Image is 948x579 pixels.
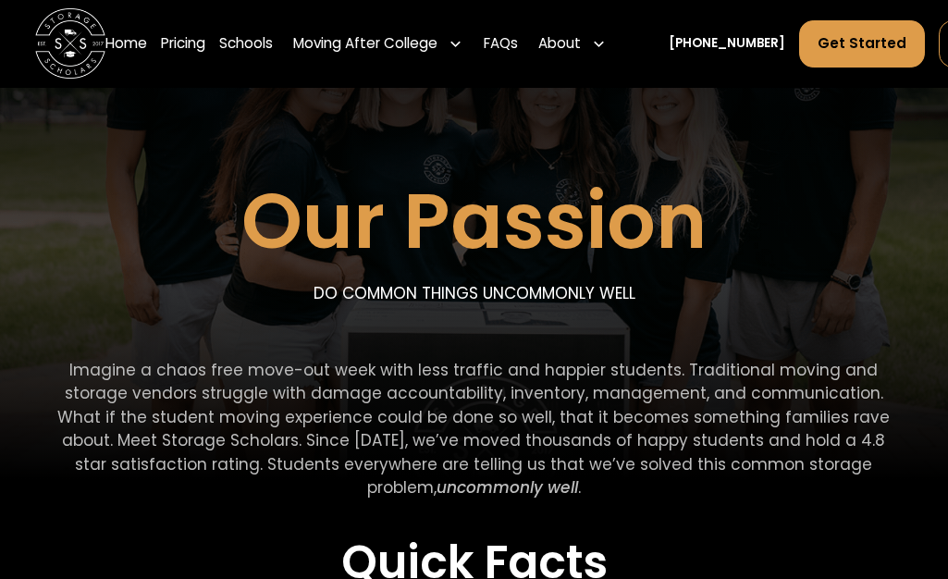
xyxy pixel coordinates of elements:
a: Schools [219,19,273,68]
h1: Our Passion [241,179,707,265]
a: Pricing [161,19,205,68]
div: Moving After College [287,19,470,68]
a: Get Started [799,20,925,68]
a: [PHONE_NUMBER] [669,34,785,53]
em: uncommonly well [437,476,578,499]
img: Storage Scholars main logo [35,8,105,79]
p: DO COMMON THINGS UNCOMMONLY WELL [314,282,635,306]
div: About [532,19,613,68]
p: Imagine a chaos free move-out week with less traffic and happier students. Traditional moving and... [54,359,893,500]
div: Moving After College [293,33,437,55]
a: FAQs [484,19,518,68]
a: Home [105,19,147,68]
div: About [538,33,581,55]
a: home [35,8,105,79]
